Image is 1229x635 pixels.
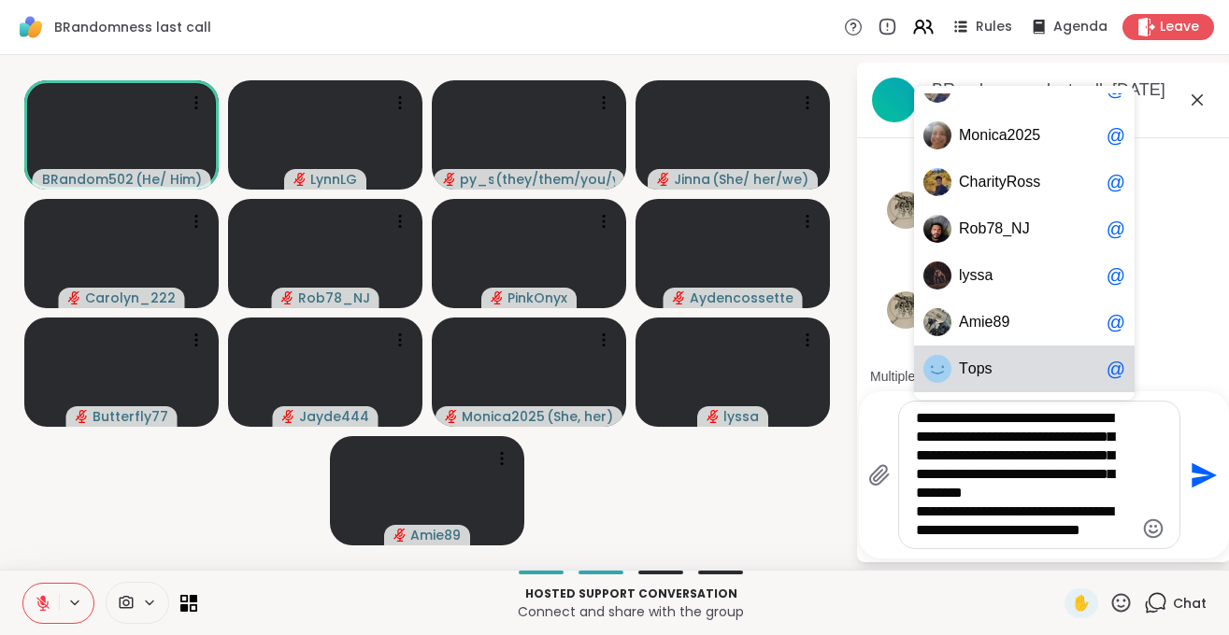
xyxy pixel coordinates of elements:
[923,215,951,243] img: R
[1003,219,1011,238] span: _
[914,252,1135,299] a: llyssa@
[923,121,951,149] img: M
[507,289,567,307] span: PinkOnyx
[208,586,1053,602] p: Hosted support conversation
[299,407,369,426] span: Jayde444
[410,526,461,544] span: Amie89
[992,173,995,191] span: i
[994,219,1003,238] span: 8
[1023,126,1032,145] span: 2
[690,289,793,307] span: Aydencossette
[994,173,998,191] span: t
[986,173,991,191] span: r
[992,126,999,145] span: c
[1007,126,1016,145] span: 2
[1025,173,1033,191] span: s
[959,219,970,238] span: R
[1107,218,1125,240] div: @
[999,126,1007,145] span: a
[443,173,456,186] span: audio-muted
[85,289,176,307] span: Carolyn_222
[870,367,1013,386] div: Multiple peers are typing
[923,121,951,149] div: Monica2025
[923,261,951,289] img: l
[460,170,493,189] span: py_sch
[1173,594,1207,613] span: Chat
[1022,219,1030,238] span: J
[916,409,1134,541] textarea: Type your message
[986,219,994,238] span: 7
[1107,311,1125,333] div: @
[674,170,710,189] span: Jinna
[985,266,993,285] span: a
[914,205,1135,252] a: RRob78_NJ@
[673,291,686,304] span: audio-muted
[959,173,970,191] span: C
[985,360,993,378] span: s
[1142,517,1165,540] button: Emoji picker
[923,355,951,383] div: Tops
[15,11,47,43] img: ShareWell Logomark
[42,170,134,189] span: BRandom502
[281,291,294,304] span: audio-muted
[282,410,295,423] span: audio-muted
[923,168,951,196] img: C
[923,168,951,196] div: CharityRoss
[1033,173,1040,191] span: s
[979,126,988,145] span: n
[1072,592,1091,614] span: ✋
[1007,173,1018,191] span: R
[1107,264,1125,287] div: @
[959,266,963,285] span: l
[914,159,1135,205] a: CCharityRoss@
[1032,126,1040,145] span: 5
[977,360,985,378] span: p
[1180,454,1222,496] button: Send
[969,313,981,332] span: m
[1017,173,1025,191] span: o
[310,170,357,189] span: LynnLG
[547,407,613,426] span: ( She, her )
[978,219,986,238] span: b
[208,602,1053,621] p: Connect and share with the group
[1001,313,1009,332] span: 9
[959,126,971,145] span: M
[491,291,504,304] span: audio-muted
[393,529,407,542] span: audio-muted
[959,360,968,378] span: T
[887,191,924,229] img: https://sharewell-space-live.sfo3.digitaloceanspaces.com/user-generated/2a2eaa96-ed49-43f6-b81c-c...
[1016,126,1024,145] span: 0
[462,407,545,426] span: Monica2025
[985,313,993,332] span: e
[887,291,924,329] img: https://sharewell-space-live.sfo3.digitaloceanspaces.com/user-generated/2a2eaa96-ed49-43f6-b81c-c...
[914,346,1135,392] a: TTops@
[723,407,759,426] span: lyssa
[923,215,951,243] div: Rob78_NJ
[93,407,168,426] span: Butterfly77
[923,355,951,383] img: T
[1107,171,1125,193] div: @
[914,299,1135,346] a: AAmie89@
[970,173,979,191] span: h
[976,18,1012,36] span: Rules
[932,78,1216,102] div: BRandomness last call, [DATE]
[914,112,1135,159] a: MMonica2025@
[968,360,977,378] span: o
[54,18,211,36] span: BRandomness last call
[68,291,81,304] span: audio-muted
[1107,358,1125,380] div: @
[707,410,720,423] span: audio-muted
[981,313,985,332] span: i
[1053,18,1108,36] span: Agenda
[999,173,1007,191] span: y
[293,173,307,186] span: audio-muted
[923,308,951,336] div: Amie89
[978,173,986,191] span: a
[872,78,917,122] img: BRandomness last call, Oct 07
[495,170,615,189] span: ( they/them/you/y'all/i/we )
[1011,219,1022,238] span: N
[76,410,89,423] span: audio-muted
[298,289,370,307] span: Rob78_NJ
[712,170,808,189] span: ( She/ her/we )
[445,410,458,423] span: audio-muted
